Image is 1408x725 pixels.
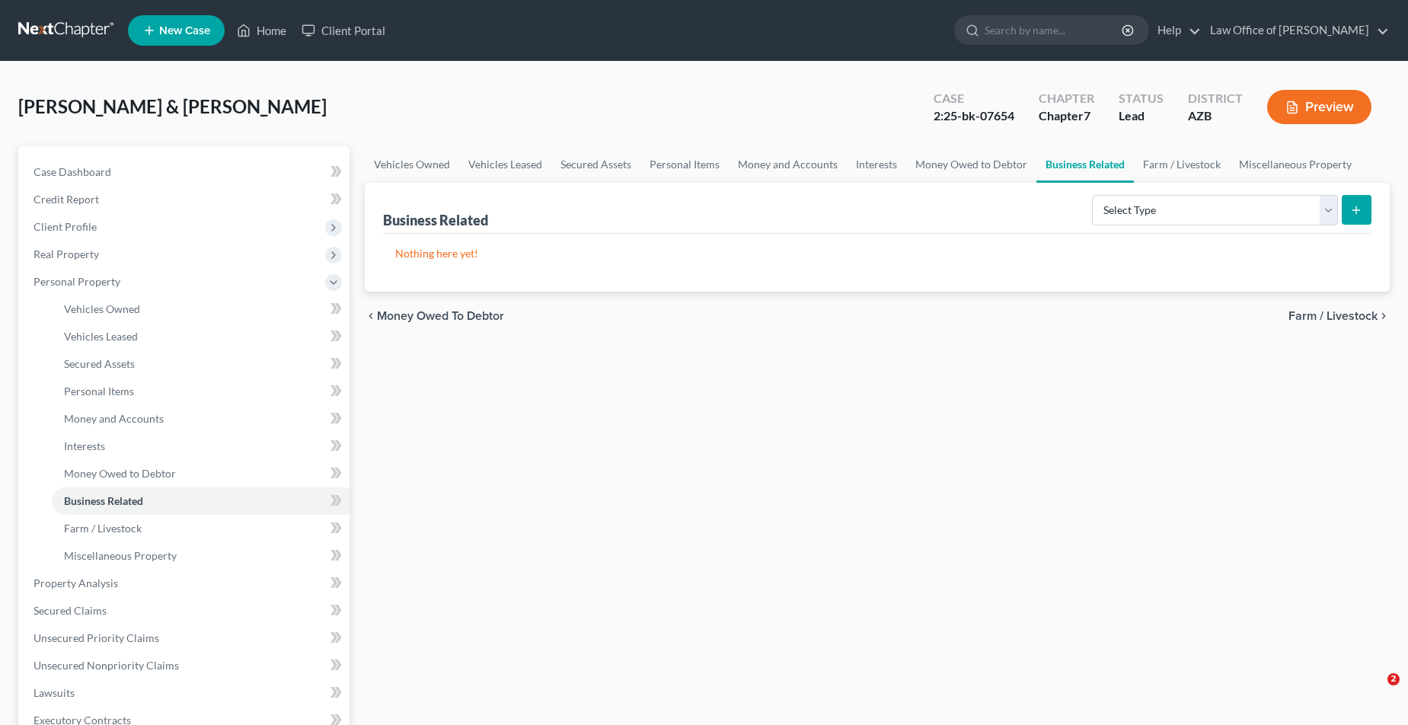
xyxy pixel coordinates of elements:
[985,16,1124,44] input: Search by name...
[34,248,99,260] span: Real Property
[365,146,459,183] a: Vehicles Owned
[1039,107,1094,125] div: Chapter
[34,604,107,617] span: Secured Claims
[64,302,140,315] span: Vehicles Owned
[551,146,640,183] a: Secured Assets
[1387,673,1400,685] span: 2
[1288,310,1378,322] span: Farm / Livestock
[21,624,350,652] a: Unsecured Priority Claims
[1036,146,1134,183] a: Business Related
[365,310,504,322] button: chevron_left Money Owed to Debtor
[1188,90,1243,107] div: District
[34,631,159,644] span: Unsecured Priority Claims
[1267,90,1371,124] button: Preview
[906,146,1036,183] a: Money Owed to Debtor
[1150,17,1201,44] a: Help
[1288,310,1390,322] button: Farm / Livestock chevron_right
[640,146,729,183] a: Personal Items
[395,246,1359,261] p: Nothing here yet!
[21,597,350,624] a: Secured Claims
[34,165,111,178] span: Case Dashboard
[34,220,97,233] span: Client Profile
[21,652,350,679] a: Unsecured Nonpriority Claims
[1356,673,1393,710] iframe: Intercom live chat
[52,350,350,378] a: Secured Assets
[64,467,176,480] span: Money Owed to Debtor
[21,158,350,186] a: Case Dashboard
[729,146,847,183] a: Money and Accounts
[34,576,118,589] span: Property Analysis
[52,378,350,405] a: Personal Items
[52,460,350,487] a: Money Owed to Debtor
[64,357,135,370] span: Secured Assets
[1134,146,1230,183] a: Farm / Livestock
[52,405,350,433] a: Money and Accounts
[34,686,75,699] span: Lawsuits
[64,330,138,343] span: Vehicles Leased
[64,385,134,398] span: Personal Items
[1188,107,1243,125] div: AZB
[52,487,350,515] a: Business Related
[64,439,105,452] span: Interests
[52,295,350,323] a: Vehicles Owned
[377,310,504,322] span: Money Owed to Debtor
[52,323,350,350] a: Vehicles Leased
[21,679,350,707] a: Lawsuits
[52,542,350,570] a: Miscellaneous Property
[934,107,1014,125] div: 2:25-bk-07654
[18,95,327,117] span: [PERSON_NAME] & [PERSON_NAME]
[52,515,350,542] a: Farm / Livestock
[1119,107,1164,125] div: Lead
[34,275,120,288] span: Personal Property
[1202,17,1389,44] a: Law Office of [PERSON_NAME]
[1378,310,1390,322] i: chevron_right
[34,193,99,206] span: Credit Report
[365,310,377,322] i: chevron_left
[1039,90,1094,107] div: Chapter
[229,17,294,44] a: Home
[1230,146,1361,183] a: Miscellaneous Property
[21,570,350,597] a: Property Analysis
[64,549,177,562] span: Miscellaneous Property
[847,146,906,183] a: Interests
[459,146,551,183] a: Vehicles Leased
[21,186,350,213] a: Credit Report
[1084,108,1090,123] span: 7
[64,494,143,507] span: Business Related
[934,90,1014,107] div: Case
[52,433,350,460] a: Interests
[34,659,179,672] span: Unsecured Nonpriority Claims
[294,17,393,44] a: Client Portal
[64,412,164,425] span: Money and Accounts
[383,211,488,229] div: Business Related
[64,522,142,535] span: Farm / Livestock
[159,25,210,37] span: New Case
[1119,90,1164,107] div: Status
